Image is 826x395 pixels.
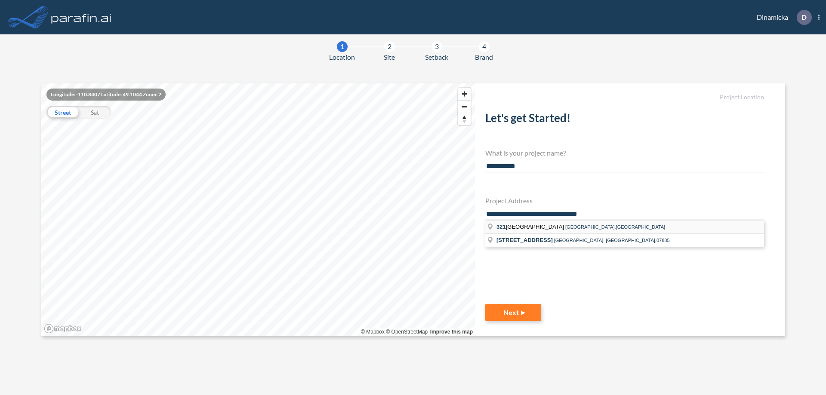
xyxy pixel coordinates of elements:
span: Brand [475,52,493,62]
h4: Project Address [485,196,764,205]
span: [GEOGRAPHIC_DATA], [GEOGRAPHIC_DATA],07885 [554,238,670,243]
span: Location [329,52,355,62]
button: Reset bearing to north [458,113,471,125]
span: Site [384,52,395,62]
h4: What is your project name? [485,149,764,157]
a: OpenStreetMap [386,329,428,335]
div: 1 [337,41,348,52]
span: 321 [496,224,506,230]
button: Zoom out [458,100,471,113]
span: [GEOGRAPHIC_DATA] [496,224,565,230]
a: Improve this map [430,329,473,335]
span: Setback [425,52,448,62]
h2: Let's get Started! [485,111,764,128]
div: 3 [431,41,442,52]
span: Zoom out [458,101,471,113]
div: Dinamicka [744,10,820,25]
div: Longitude: -110.8407 Latitude: 49.1044 Zoom: 2 [46,89,166,101]
div: 2 [384,41,395,52]
canvas: Map [41,83,475,336]
button: Next [485,304,541,321]
img: logo [49,9,113,26]
a: Mapbox [361,329,385,335]
div: Sat [79,106,111,119]
div: 4 [479,41,490,52]
h5: Project Location [485,94,764,101]
p: D [801,13,807,21]
a: Mapbox homepage [44,324,82,334]
div: Street [46,106,79,119]
span: [GEOGRAPHIC_DATA],[GEOGRAPHIC_DATA] [565,224,665,230]
button: Zoom in [458,88,471,100]
span: [STREET_ADDRESS] [496,237,553,243]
